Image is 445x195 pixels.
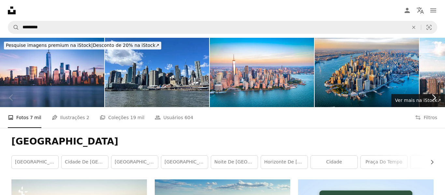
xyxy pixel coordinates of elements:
button: Pesquisa visual [421,21,437,34]
a: [GEOGRAPHIC_DATA] [111,156,158,169]
a: Início — Unsplash [8,7,16,14]
a: noite de [GEOGRAPHIC_DATA] [211,156,258,169]
a: [GEOGRAPHIC_DATA] [12,156,58,169]
img: Edifícios do sul de Manhattan [105,38,209,107]
span: Pesquise imagens premium na iStock | [6,43,93,48]
button: Idioma [414,4,427,17]
img: New York Cityscape Aerial [315,38,419,107]
span: Ver mais na iStock ↗ [395,98,441,103]
span: 19 mil [130,114,145,121]
a: cidade de [GEOGRAPHIC_DATA] [62,156,108,169]
button: Filtros [415,107,437,128]
a: Entrar / Cadastrar-se [401,4,414,17]
a: cidade [311,156,357,169]
form: Pesquise conteúdo visual em todo o site [8,21,437,34]
span: 2 [86,114,89,121]
button: Pesquise na Unsplash [8,21,19,34]
a: [GEOGRAPHIC_DATA] [161,156,208,169]
button: Menu [427,4,440,17]
img: New York Skyline [210,38,314,107]
h1: [GEOGRAPHIC_DATA] [11,136,434,147]
button: rolar lista para a direita [426,156,434,169]
a: horizonte de [GEOGRAPHIC_DATA] [261,156,308,169]
span: 604 [184,114,193,121]
a: Próximo [422,66,445,129]
a: Praça do Tempo [361,156,407,169]
a: Ilustrações 2 [52,107,90,128]
a: Usuários 604 [155,107,193,128]
a: Coleções 19 mil [100,107,144,128]
a: Ver mais na iStock↗ [391,94,445,107]
button: Limpar [407,21,421,34]
div: Desconto de 20% na iStock ↗ [4,42,161,49]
